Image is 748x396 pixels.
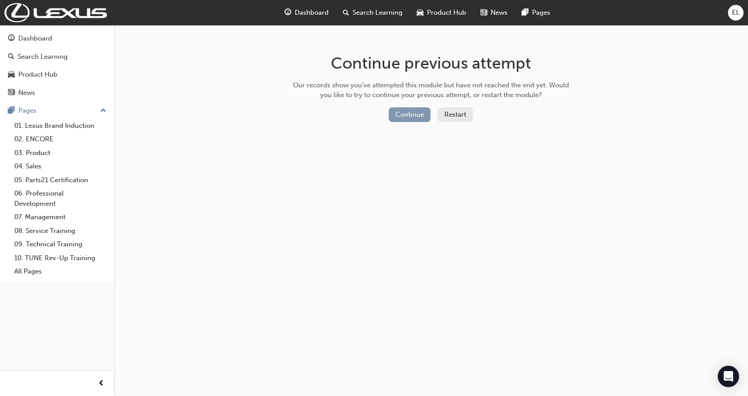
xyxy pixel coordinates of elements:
a: 02. ENCORE [11,132,110,146]
button: Pages [4,102,110,119]
div: Search Learning [18,52,68,62]
span: guage-icon [8,35,15,43]
a: 03. Product [11,146,110,160]
span: Search Learning [353,8,402,18]
span: News [491,8,508,18]
span: car-icon [417,7,423,18]
span: car-icon [8,71,15,79]
div: Open Intercom Messenger [718,366,739,387]
a: 08. Service Training [11,224,110,238]
a: Product Hub [4,66,110,83]
span: guage-icon [285,7,291,18]
span: prev-icon [98,378,105,389]
a: All Pages [11,265,110,278]
span: up-icon [100,105,106,117]
a: Dashboard [4,30,110,47]
a: 07. Management [11,210,110,224]
span: Pages [532,8,550,18]
a: 10. TUNE Rev-Up Training [11,251,110,265]
a: 06. Professional Development [11,187,110,210]
span: Product Hub [427,8,466,18]
div: News [18,88,35,98]
span: Dashboard [295,8,329,18]
a: car-iconProduct Hub [410,4,473,22]
span: pages-icon [8,107,15,115]
div: Pages [18,106,37,116]
a: pages-iconPages [515,4,557,22]
div: Dashboard [18,33,52,44]
img: Trak [4,3,107,22]
h1: Continue previous attempt [290,53,572,73]
span: EL [732,8,740,18]
a: guage-iconDashboard [277,4,336,22]
span: news-icon [8,89,15,97]
a: 01. Lexus Brand Induction [11,119,110,133]
a: news-iconNews [473,4,515,22]
span: search-icon [343,7,349,18]
button: EL [728,5,744,20]
a: search-iconSearch Learning [336,4,410,22]
span: pages-icon [522,7,528,18]
span: search-icon [8,53,14,61]
a: Search Learning [4,49,110,65]
span: news-icon [480,7,487,18]
a: 05. Parts21 Certification [11,173,110,187]
button: Restart [438,107,473,122]
div: Product Hub [18,69,57,80]
button: Continue [389,107,431,122]
a: News [4,85,110,101]
button: DashboardSearch LearningProduct HubNews [4,29,110,102]
a: 04. Sales [11,159,110,173]
a: 09. Technical Training [11,237,110,251]
div: Our records show you've attempted this module but have not reached the end yet. Would you like to... [290,80,572,100]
